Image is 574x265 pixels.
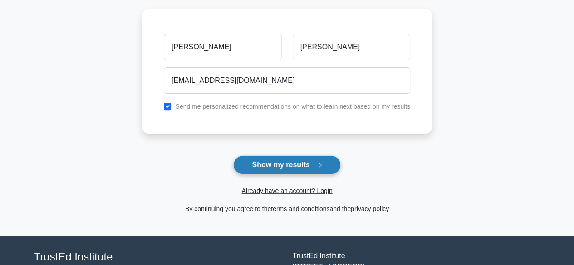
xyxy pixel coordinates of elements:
[34,251,282,264] h4: TrustEd Institute
[164,34,281,60] input: First name
[175,103,410,110] label: Send me personalized recommendations on what to learn next based on my results
[164,67,410,94] input: Email
[137,203,437,214] div: By continuing you agree to the and the
[241,187,332,194] a: Already have an account? Login
[271,205,329,212] a: terms and conditions
[293,34,410,60] input: Last name
[233,155,340,174] button: Show my results
[351,205,389,212] a: privacy policy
